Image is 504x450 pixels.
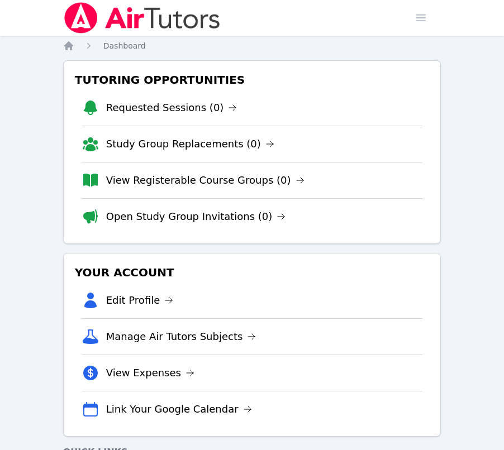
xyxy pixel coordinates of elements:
[63,2,221,33] img: Air Tutors
[73,262,432,283] h3: Your Account
[106,329,256,344] a: Manage Air Tutors Subjects
[73,70,432,90] h3: Tutoring Opportunities
[106,100,237,116] a: Requested Sessions (0)
[106,173,305,188] a: View Registerable Course Groups (0)
[103,40,146,51] a: Dashboard
[63,40,441,51] nav: Breadcrumb
[103,41,146,50] span: Dashboard
[106,293,174,308] a: Edit Profile
[106,209,286,224] a: Open Study Group Invitations (0)
[106,136,274,152] a: Study Group Replacements (0)
[106,365,194,381] a: View Expenses
[106,401,252,417] a: Link Your Google Calendar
